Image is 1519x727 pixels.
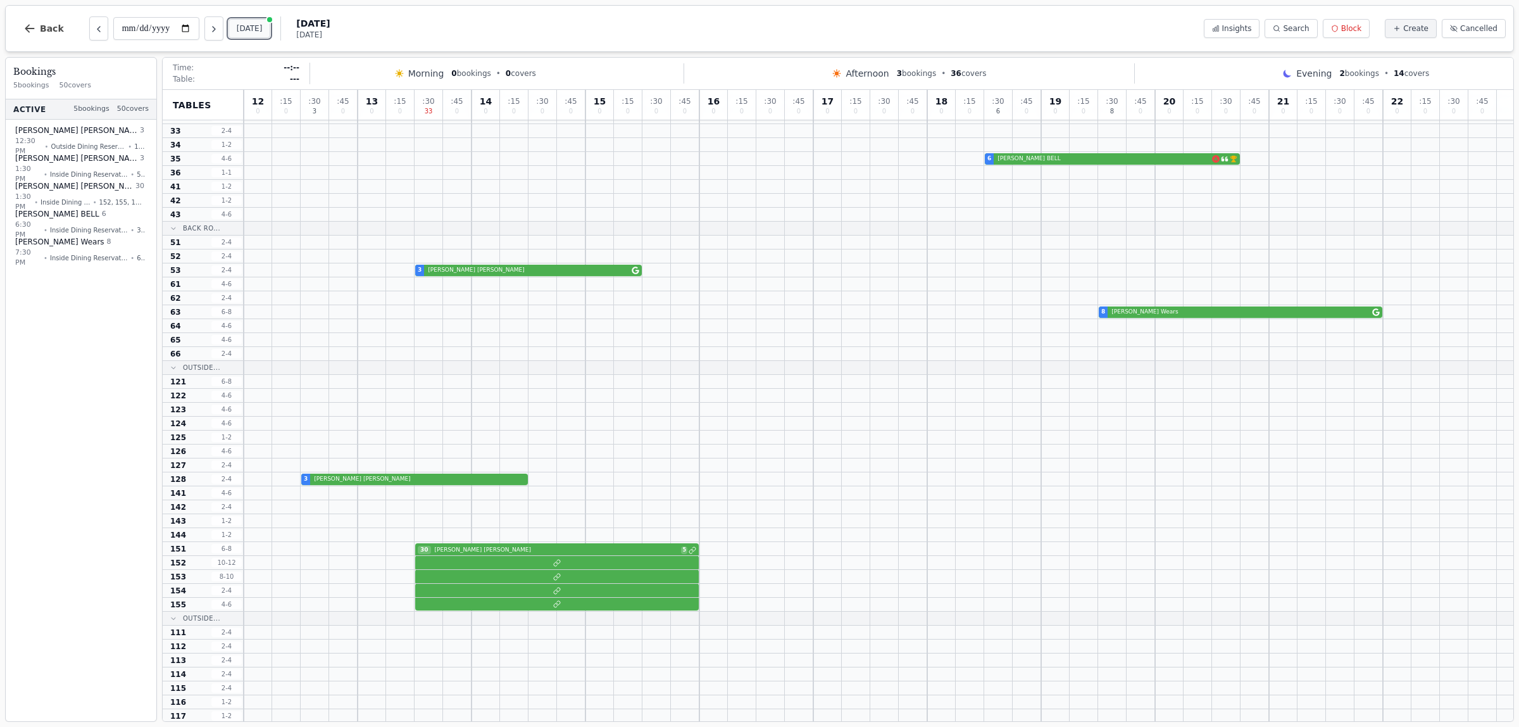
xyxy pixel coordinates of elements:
span: 51 [170,237,181,248]
span: : 45 [1248,98,1260,105]
span: 2 - 4 [211,502,242,512]
span: : 30 [536,98,548,105]
span: Back Ro... [183,224,220,233]
span: 4 - 6 [211,154,242,163]
span: Create [1403,23,1428,34]
span: 0 [626,108,630,115]
button: Search [1265,19,1317,38]
span: 155 [170,600,186,610]
span: 10 - 12 [211,558,242,567]
span: 3 [140,125,144,136]
button: Create [1385,19,1437,38]
span: 35 [137,225,144,234]
span: 0 [768,108,772,115]
span: Active [13,104,46,114]
span: : 15 [1191,98,1203,105]
span: 1 - 2 [211,140,242,149]
span: 144 [170,530,186,540]
span: 2 - 4 [211,586,242,595]
span: 53 [137,169,144,179]
span: 7:30 PM [15,247,41,268]
span: 6 [996,108,1000,115]
span: 2 - 4 [211,349,242,358]
span: [PERSON_NAME] [PERSON_NAME] [15,153,137,163]
span: [PERSON_NAME] [PERSON_NAME] [432,546,680,555]
span: 0 [1366,108,1370,115]
span: bookings [451,68,491,79]
span: 0 [654,108,658,115]
span: [PERSON_NAME] BELL [995,155,1211,163]
span: 0 [939,108,943,115]
span: 0 [1452,108,1456,115]
span: Table: [173,74,195,84]
span: 35 [170,154,181,164]
span: 0 [512,108,516,115]
button: [PERSON_NAME] [PERSON_NAME]31:30 PM•Inside Dining Reservations•53 [8,149,154,189]
button: Previous day [89,16,108,41]
span: • [1384,68,1389,79]
span: : 30 [422,98,434,105]
span: : 15 [1419,98,1431,105]
span: 0 [1253,108,1256,115]
span: 0 [1082,108,1085,115]
button: Block [1323,19,1370,38]
span: 154 [170,586,186,596]
span: 33 [425,108,433,115]
span: Inside Dining Reservations [50,169,128,179]
span: • [130,225,134,234]
span: Evening [1296,67,1332,80]
button: [DATE] [228,19,271,38]
span: 0 [683,108,687,115]
span: 126 [170,446,186,457]
span: : 45 [565,98,577,105]
span: 0 [882,108,886,115]
span: 2 - 4 [211,265,242,275]
span: covers [506,68,536,79]
span: covers [951,68,986,79]
svg: Customer message [1221,155,1228,163]
span: : 45 [1476,98,1488,105]
span: 1 - 2 [211,516,242,526]
span: 8 [1110,108,1114,115]
button: Insights [1204,19,1260,38]
span: bookings [1339,68,1378,79]
span: 4 - 6 [211,210,242,219]
span: 0 [1025,108,1028,115]
span: Block [1341,23,1361,34]
span: [PERSON_NAME] [PERSON_NAME] [15,181,133,191]
span: : 45 [906,98,918,105]
span: : 45 [678,98,691,105]
span: 2 - 4 [211,460,242,470]
button: [PERSON_NAME] [PERSON_NAME]312:30 PM•Outside Dining Reservations•128 [8,121,154,161]
span: 111 [170,628,186,638]
span: 114 [170,669,186,680]
span: 117 [170,711,186,721]
span: 20 [1163,97,1175,106]
span: : 15 [280,98,292,105]
span: 0 [569,108,573,115]
span: 4 - 6 [211,335,242,345]
span: 8 [1101,308,1105,317]
span: : 30 [308,98,320,105]
span: 0 [1310,108,1313,115]
span: : 30 [1447,98,1460,105]
span: 22 [1391,97,1403,106]
span: 0 [854,108,858,115]
span: [DATE] [296,17,330,30]
svg: Allergens: gluten [1212,155,1220,163]
span: 61 [170,279,181,289]
span: : 15 [622,98,634,105]
span: 50 covers [59,80,91,91]
span: 0 [797,108,801,115]
span: 53 [170,265,181,275]
span: Time: [173,63,194,73]
span: 2 - 4 [211,237,242,247]
span: 2 - 4 [211,293,242,303]
span: 4 - 6 [211,600,242,609]
span: : 45 [337,98,349,105]
span: 2 - 4 [211,642,242,651]
span: 2 - 4 [211,655,242,665]
span: 5 bookings [73,104,109,115]
span: 33 [170,126,181,136]
span: 41 [170,182,181,192]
